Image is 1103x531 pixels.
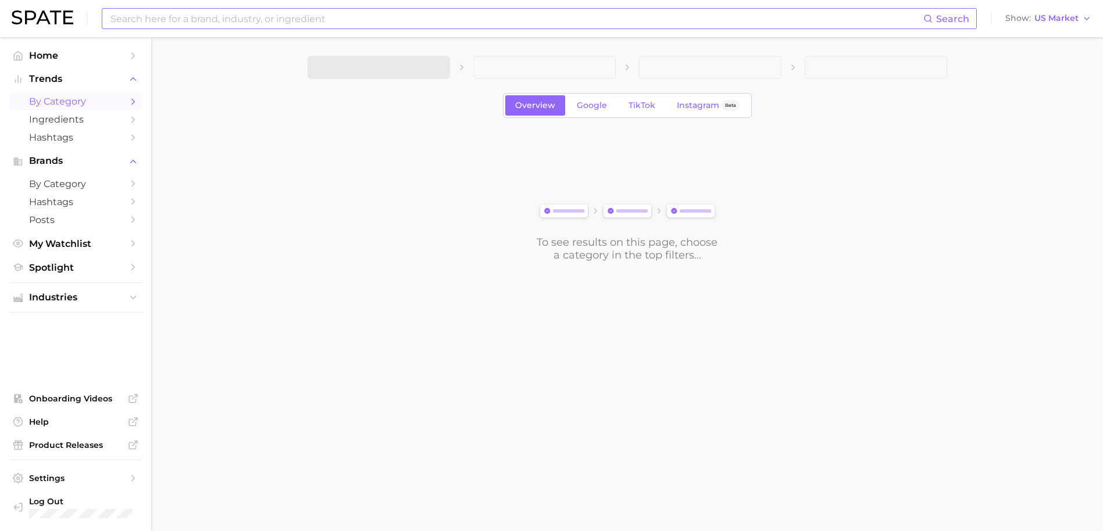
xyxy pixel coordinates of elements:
[109,9,923,28] input: Search here for a brand, industry, or ingredient
[536,202,719,222] img: svg%3e
[9,152,142,170] button: Brands
[9,128,142,146] a: Hashtags
[29,417,122,427] span: Help
[29,114,122,125] span: Ingredients
[9,235,142,253] a: My Watchlist
[505,95,565,116] a: Overview
[29,393,122,404] span: Onboarding Videos
[29,74,122,84] span: Trends
[29,262,122,273] span: Spotlight
[29,156,122,166] span: Brands
[667,95,749,116] a: InstagramBeta
[1002,11,1094,26] button: ShowUS Market
[12,10,73,24] img: SPATE
[619,95,665,116] a: TikTok
[9,110,142,128] a: Ingredients
[9,92,142,110] a: by Category
[629,101,655,110] span: TikTok
[29,196,122,207] span: Hashtags
[725,101,736,110] span: Beta
[1005,15,1031,21] span: Show
[567,95,617,116] a: Google
[9,436,142,454] a: Product Releases
[29,214,122,225] span: Posts
[29,473,122,483] span: Settings
[29,496,133,507] span: Log Out
[29,440,122,450] span: Product Releases
[29,178,122,189] span: by Category
[536,236,719,261] div: To see results on this page, choose a category in the top filters...
[9,413,142,430] a: Help
[29,238,122,249] span: My Watchlist
[577,101,607,110] span: Google
[9,469,142,487] a: Settings
[677,101,719,110] span: Instagram
[9,211,142,229] a: Posts
[9,175,142,193] a: by Category
[936,13,969,24] span: Search
[515,101,555,110] span: Overview
[29,50,122,61] span: Home
[9,390,142,407] a: Onboarding Videos
[9,193,142,211] a: Hashtags
[29,132,122,143] span: Hashtags
[29,96,122,107] span: by Category
[9,46,142,64] a: Home
[1034,15,1079,21] span: US Market
[29,292,122,303] span: Industries
[9,493,142,522] a: Log out. Currently logged in with e-mail alyssa@spate.nyc.
[9,259,142,277] a: Spotlight
[9,289,142,306] button: Industries
[9,70,142,88] button: Trends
